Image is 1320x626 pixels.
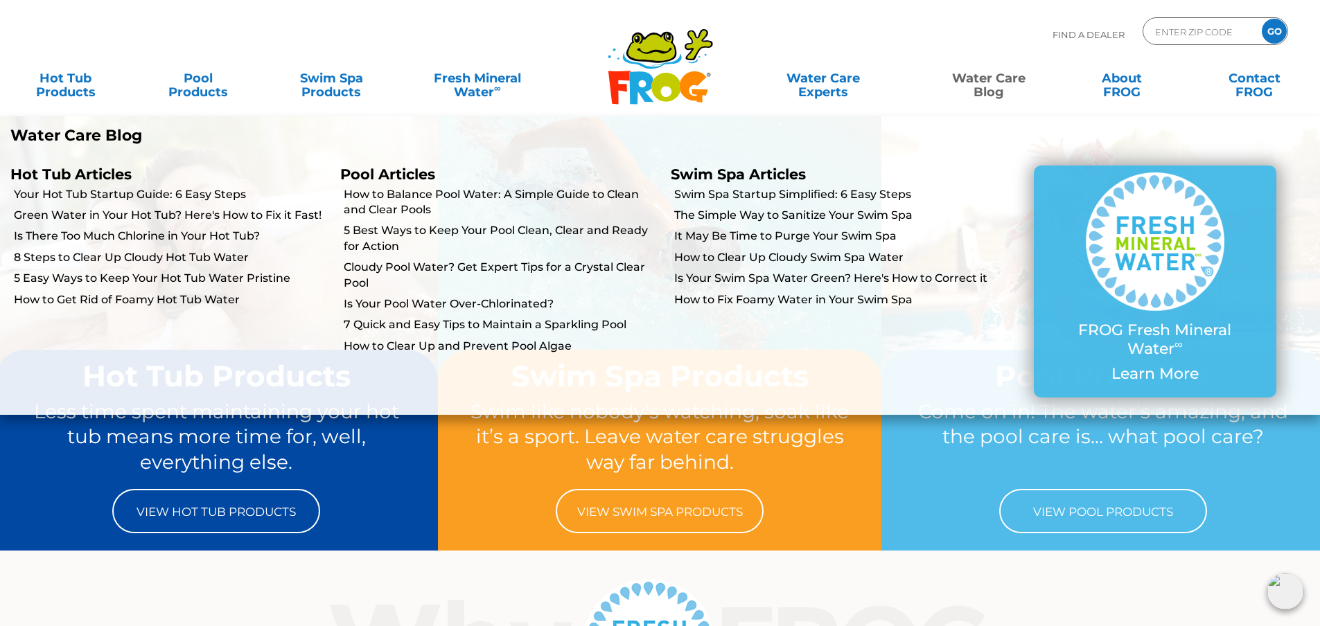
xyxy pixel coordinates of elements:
a: PoolProducts [147,64,250,92]
img: openIcon [1267,573,1303,609]
p: Find A Dealer [1053,17,1125,52]
sup: ∞ [494,82,501,93]
a: How to Clear Up Cloudy Swim Spa Water [674,250,990,265]
a: 5 Easy Ways to Keep Your Hot Tub Water Pristine [14,271,330,286]
a: 8 Steps to Clear Up Cloudy Hot Tub Water [14,250,330,265]
a: View Hot Tub Products [112,489,320,533]
a: Swim SpaProducts [280,64,383,92]
a: Cloudy Pool Water? Get Expert Tips for a Crystal Clear Pool [344,260,660,291]
a: Is Your Pool Water Over-Chlorinated? [344,296,660,312]
a: Is There Too Much Chlorine in Your Hot Tub? [14,229,330,244]
a: ContactFROG [1203,64,1306,92]
a: Swim Spa Articles [671,166,806,183]
a: Swim Spa Startup Simplified: 6 Easy Steps [674,187,990,202]
a: Water CareExperts [739,64,907,92]
a: 5 Best Ways to Keep Your Pool Clean, Clear and Ready for Action [344,223,660,254]
p: Come on in! The water’s amazing, and the pool care is… what pool care? [908,399,1299,475]
a: The Simple Way to Sanitize Your Swim Spa [674,208,990,223]
a: Water CareBlog [937,64,1040,92]
p: Water Care Blog [10,127,650,145]
sup: ∞ [1174,337,1183,351]
input: Zip Code Form [1154,21,1247,42]
a: How to Balance Pool Water: A Simple Guide to Clean and Clear Pools [344,187,660,218]
a: Green Water in Your Hot Tub? Here's How to Fix it Fast! [14,208,330,223]
p: Swim like nobody’s watching, soak like it’s a sport. Leave water care struggles way far behind. [464,399,855,475]
input: GO [1262,19,1287,44]
a: How to Clear Up and Prevent Pool Algae [344,339,660,354]
a: Pool Articles [340,166,435,183]
a: It May Be Time to Purge Your Swim Spa [674,229,990,244]
p: Less time spent maintaining your hot tub means more time for, well, everything else. [21,399,412,475]
a: Hot Tub Articles [10,166,132,183]
a: Your Hot Tub Startup Guide: 6 Easy Steps [14,187,330,202]
p: Learn More [1062,365,1249,383]
a: FROG Fresh Mineral Water∞ Learn More [1062,172,1249,390]
a: How to Get Rid of Foamy Hot Tub Water [14,292,330,307]
a: Fresh MineralWater∞ [412,64,542,92]
a: Hot TubProducts [14,64,117,92]
a: 7 Quick and Easy Tips to Maintain a Sparkling Pool [344,317,660,332]
a: Is Your Swim Spa Water Green? Here's How to Correct it [674,271,990,286]
a: AboutFROG [1070,64,1173,92]
a: View Pool Products [999,489,1207,533]
a: View Swim Spa Products [556,489,764,533]
p: FROG Fresh Mineral Water [1062,321,1249,358]
a: How to Fix Foamy Water in Your Swim Spa [674,292,990,307]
